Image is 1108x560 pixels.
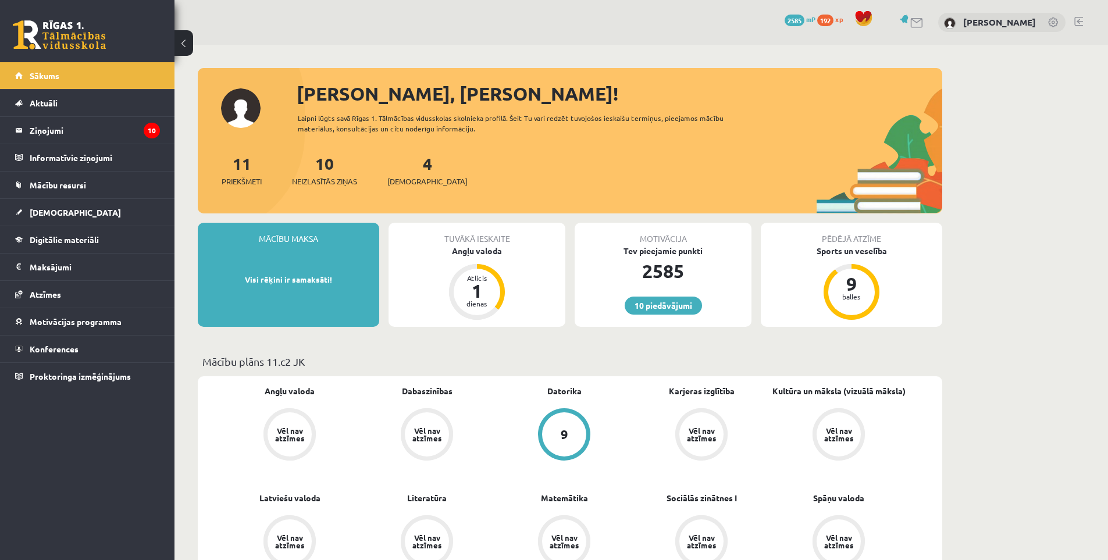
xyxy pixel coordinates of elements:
div: Motivācija [575,223,751,245]
div: Laipni lūgts savā Rīgas 1. Tālmācības vidusskolas skolnieka profilā. Šeit Tu vari redzēt tuvojošo... [298,113,744,134]
a: Angļu valoda [265,385,315,397]
div: Vēl nav atzīmes [411,427,443,442]
legend: Informatīvie ziņojumi [30,144,160,171]
div: dienas [459,300,494,307]
a: Angļu valoda Atlicis 1 dienas [389,245,565,322]
span: Priekšmeti [222,176,262,187]
a: Karjeras izglītība [669,385,735,397]
a: Sports un veselība 9 balles [761,245,942,322]
div: Vēl nav atzīmes [822,534,855,549]
div: Angļu valoda [389,245,565,257]
div: 9 [834,274,869,293]
a: [DEMOGRAPHIC_DATA] [15,199,160,226]
div: Tuvākā ieskaite [389,223,565,245]
div: Tev pieejamie punkti [575,245,751,257]
a: [PERSON_NAME] [963,16,1036,28]
a: 11Priekšmeti [222,153,262,187]
legend: Maksājumi [30,254,160,280]
span: Konferences [30,344,79,354]
div: Sports un veselība [761,245,942,257]
a: Maksājumi [15,254,160,280]
span: Digitālie materiāli [30,234,99,245]
div: Vēl nav atzīmes [548,534,580,549]
div: balles [834,293,869,300]
a: Matemātika [541,492,588,504]
a: Vēl nav atzīmes [221,408,358,463]
a: Aktuāli [15,90,160,116]
a: 10Neizlasītās ziņas [292,153,357,187]
a: Datorika [547,385,582,397]
span: Atzīmes [30,289,61,299]
a: Spāņu valoda [813,492,864,504]
div: 1 [459,281,494,300]
a: Informatīvie ziņojumi [15,144,160,171]
a: Sociālās zinātnes I [667,492,737,504]
span: Mācību resursi [30,180,86,190]
div: Vēl nav atzīmes [273,427,306,442]
div: Atlicis [459,274,494,281]
a: Vēl nav atzīmes [358,408,496,463]
div: [PERSON_NAME], [PERSON_NAME]! [297,80,942,108]
span: 2585 [785,15,804,26]
a: Digitālie materiāli [15,226,160,253]
p: Visi rēķini ir samaksāti! [204,274,373,286]
a: 4[DEMOGRAPHIC_DATA] [387,153,468,187]
a: 2585 mP [785,15,815,24]
a: Rīgas 1. Tālmācības vidusskola [13,20,106,49]
span: Aktuāli [30,98,58,108]
div: Pēdējā atzīme [761,223,942,245]
span: xp [835,15,843,24]
a: Mācību resursi [15,172,160,198]
div: Mācību maksa [198,223,379,245]
a: Vēl nav atzīmes [633,408,770,463]
div: 2585 [575,257,751,285]
span: [DEMOGRAPHIC_DATA] [30,207,121,217]
div: Vēl nav atzīmes [685,534,718,549]
img: Rodrigo Skuja [944,17,956,29]
a: 9 [496,408,633,463]
span: mP [806,15,815,24]
span: 192 [817,15,833,26]
span: Motivācijas programma [30,316,122,327]
div: Vēl nav atzīmes [685,427,718,442]
a: Literatūra [407,492,447,504]
span: Sākums [30,70,59,81]
div: 9 [561,428,568,441]
div: Vēl nav atzīmes [411,534,443,549]
a: Proktoringa izmēģinājums [15,363,160,390]
span: Proktoringa izmēģinājums [30,371,131,381]
a: Konferences [15,336,160,362]
div: Vēl nav atzīmes [273,534,306,549]
a: Atzīmes [15,281,160,308]
a: Latviešu valoda [259,492,320,504]
div: Vēl nav atzīmes [822,427,855,442]
a: 10 piedāvājumi [625,297,702,315]
p: Mācību plāns 11.c2 JK [202,354,938,369]
a: Vēl nav atzīmes [770,408,907,463]
a: Ziņojumi10 [15,117,160,144]
a: Motivācijas programma [15,308,160,335]
span: [DEMOGRAPHIC_DATA] [387,176,468,187]
a: Kultūra un māksla (vizuālā māksla) [772,385,906,397]
a: 192 xp [817,15,849,24]
legend: Ziņojumi [30,117,160,144]
span: Neizlasītās ziņas [292,176,357,187]
a: Sākums [15,62,160,89]
a: Dabaszinības [402,385,453,397]
i: 10 [144,123,160,138]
